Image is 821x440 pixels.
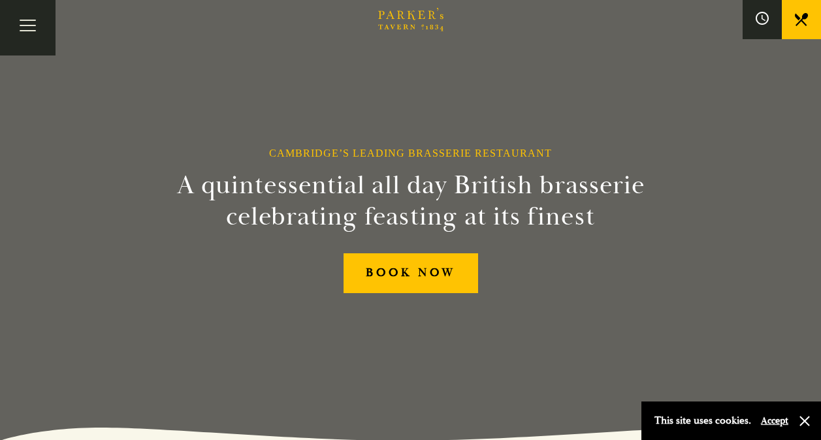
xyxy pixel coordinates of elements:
[113,170,709,232] h2: A quintessential all day British brasserie celebrating feasting at its finest
[761,415,788,427] button: Accept
[269,147,552,159] h1: Cambridge’s Leading Brasserie Restaurant
[654,411,751,430] p: This site uses cookies.
[344,253,478,293] a: BOOK NOW
[798,415,811,428] button: Close and accept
